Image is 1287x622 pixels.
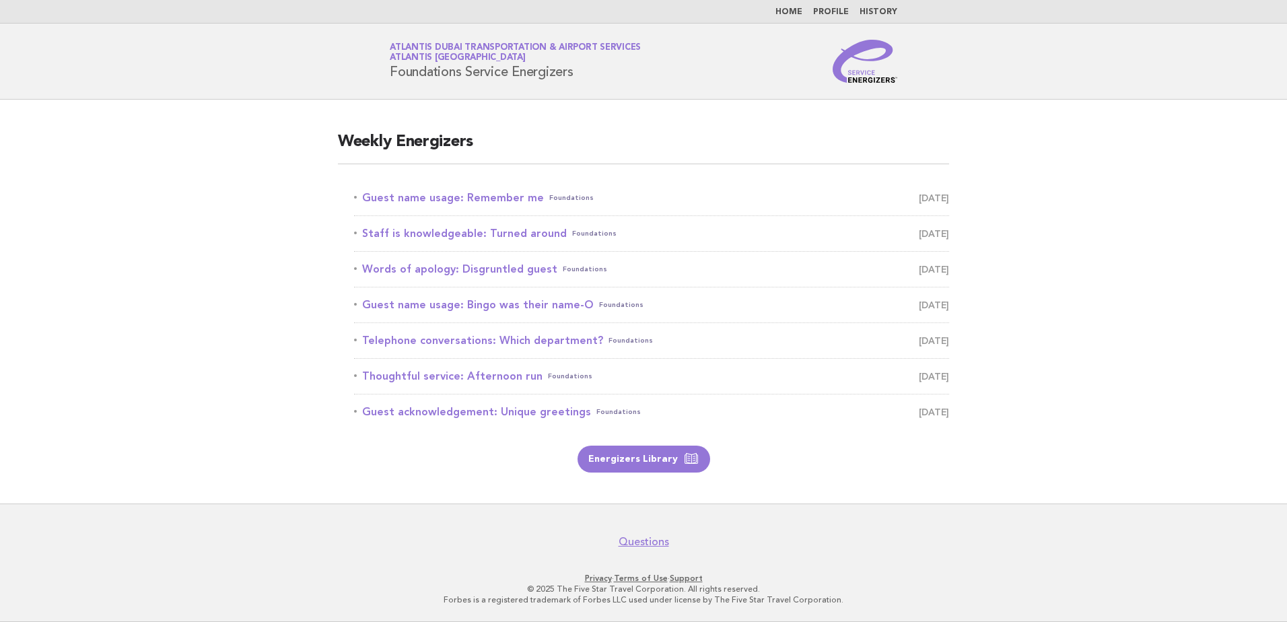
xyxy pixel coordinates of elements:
[585,574,612,583] a: Privacy
[919,367,949,386] span: [DATE]
[860,8,897,16] a: History
[338,131,949,164] h2: Weekly Energizers
[619,535,669,549] a: Questions
[549,188,594,207] span: Foundations
[390,44,641,79] h1: Foundations Service Energizers
[578,446,710,473] a: Energizers Library
[354,260,949,279] a: Words of apology: Disgruntled guestFoundations [DATE]
[775,8,802,16] a: Home
[596,403,641,421] span: Foundations
[614,574,668,583] a: Terms of Use
[599,296,643,314] span: Foundations
[919,296,949,314] span: [DATE]
[563,260,607,279] span: Foundations
[572,224,617,243] span: Foundations
[354,331,949,350] a: Telephone conversations: Which department?Foundations [DATE]
[919,331,949,350] span: [DATE]
[354,296,949,314] a: Guest name usage: Bingo was their name-OFoundations [DATE]
[232,594,1055,605] p: Forbes is a registered trademark of Forbes LLC used under license by The Five Star Travel Corpora...
[919,224,949,243] span: [DATE]
[354,403,949,421] a: Guest acknowledgement: Unique greetingsFoundations [DATE]
[813,8,849,16] a: Profile
[354,188,949,207] a: Guest name usage: Remember meFoundations [DATE]
[919,260,949,279] span: [DATE]
[919,403,949,421] span: [DATE]
[833,40,897,83] img: Service Energizers
[354,367,949,386] a: Thoughtful service: Afternoon runFoundations [DATE]
[919,188,949,207] span: [DATE]
[670,574,703,583] a: Support
[354,224,949,243] a: Staff is knowledgeable: Turned aroundFoundations [DATE]
[608,331,653,350] span: Foundations
[390,54,526,63] span: Atlantis [GEOGRAPHIC_DATA]
[548,367,592,386] span: Foundations
[390,43,641,62] a: Atlantis Dubai Transportation & Airport ServicesAtlantis [GEOGRAPHIC_DATA]
[232,573,1055,584] p: · ·
[232,584,1055,594] p: © 2025 The Five Star Travel Corporation. All rights reserved.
